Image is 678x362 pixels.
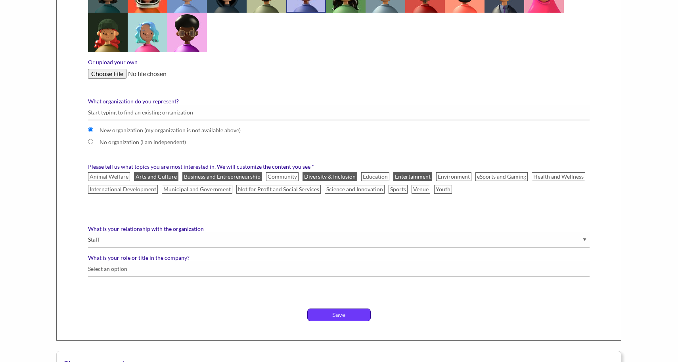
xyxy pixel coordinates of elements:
[434,185,452,194] label: Youth
[134,172,178,181] label: Arts and Culture
[412,185,430,194] label: Venue
[88,127,93,132] input: New organization (my organization is not available above)
[393,172,432,181] label: Entertainment
[182,172,262,181] label: Business and Entrepreneurship
[88,172,130,181] label: Animal Welfare
[325,185,385,194] label: Science and Innovation
[475,172,528,181] label: eSports and Gaming
[389,185,408,194] label: Sports
[236,185,321,194] label: Not for Profit and Social Services
[162,185,232,194] label: Municipal and Government
[88,13,128,52] img: ToyFaces_Colored_BG_13_si0qbw
[307,309,371,321] button: Save
[436,172,471,181] label: Environment
[532,172,585,181] label: Health and Wellness
[88,139,93,144] input: No organization (I am independent)
[88,163,590,170] label: Please tell us what topics you are most interested in. We will customize the content you see *
[266,172,299,181] label: Community
[88,225,590,232] label: What is your relationship with the organization
[88,261,590,277] input: Select an option
[100,127,501,134] label: New organization (my organization is not available above)
[88,105,590,120] input: Start typing to find an existing organization
[88,59,590,66] label: Or upload your own
[128,13,167,52] img: ToyFaces_Colored_BG_20_ttpb40
[88,98,590,105] label: What organization do you represent?
[167,13,207,52] img: ToyFaces_Colored_BG_3_kpwhil
[361,172,389,181] label: Education
[303,172,357,181] label: Diversity & Inclusion
[88,254,590,261] label: What is your role or title in the company?
[308,309,370,321] p: Save
[100,139,501,146] label: No organization (I am independent)
[88,185,158,194] label: International Development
